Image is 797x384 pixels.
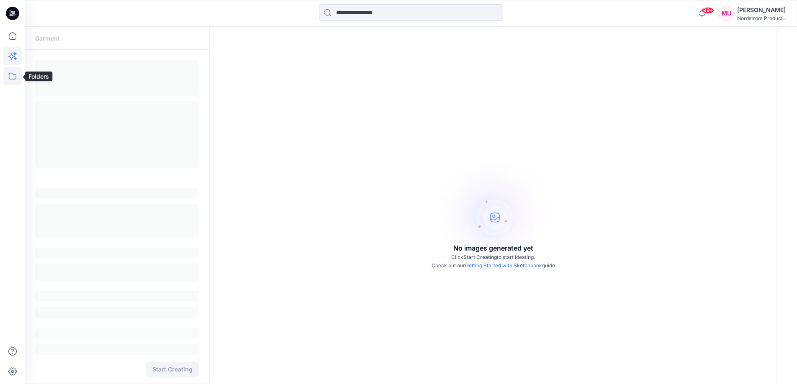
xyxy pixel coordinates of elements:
span: Start Creating [463,254,497,260]
a: Getting Started with Sketchbook [465,262,542,269]
span: 99+ [702,7,714,14]
div: Nordstrom Product... [737,15,787,21]
div: [PERSON_NAME] [737,5,787,15]
p: Click to start ideating. Check out our guide [432,253,555,270]
p: No images generated yet [453,243,533,253]
div: MU [719,6,734,21]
